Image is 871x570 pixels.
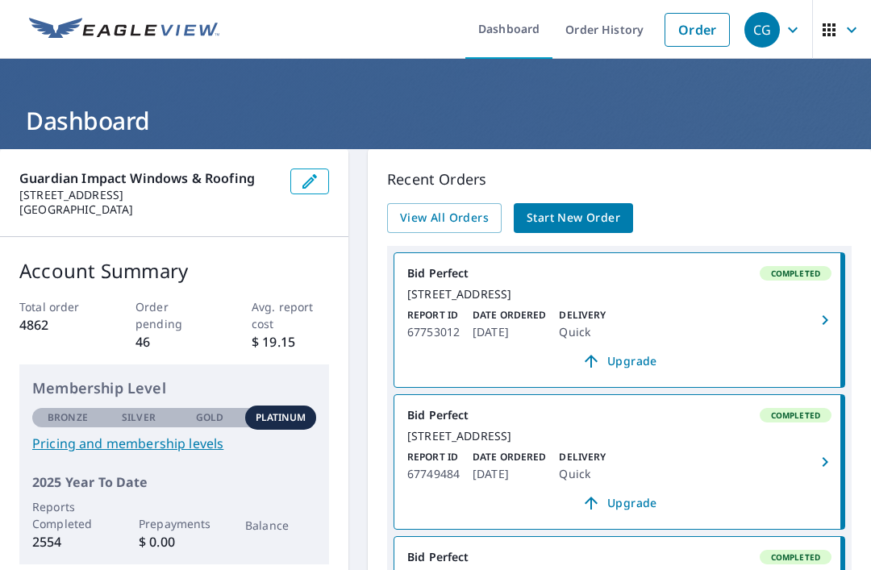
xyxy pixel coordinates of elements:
[761,551,830,563] span: Completed
[559,308,606,322] p: Delivery
[32,498,103,532] p: Reports Completed
[559,464,606,484] p: Quick
[407,450,460,464] p: Report ID
[122,410,156,425] p: Silver
[527,208,620,228] span: Start New Order
[473,322,546,342] p: [DATE]
[407,429,831,443] div: [STREET_ADDRESS]
[139,515,210,532] p: Prepayments
[417,493,822,513] span: Upgrade
[32,434,316,453] a: Pricing and membership levels
[252,298,329,332] p: Avg. report cost
[407,464,460,484] p: 67749484
[400,208,489,228] span: View All Orders
[417,352,822,371] span: Upgrade
[32,472,316,492] p: 2025 Year To Date
[744,12,780,48] div: CG
[665,13,730,47] a: Order
[135,332,213,352] p: 46
[29,18,219,42] img: EV Logo
[19,315,97,335] p: 4862
[394,253,844,387] a: Bid PerfectCompleted[STREET_ADDRESS]Report ID67753012Date Ordered[DATE]DeliveryQuickUpgrade
[19,298,97,315] p: Total order
[407,322,460,342] p: 67753012
[394,395,844,529] a: Bid PerfectCompleted[STREET_ADDRESS]Report ID67749484Date Ordered[DATE]DeliveryQuickUpgrade
[196,410,223,425] p: Gold
[407,308,460,322] p: Report ID
[245,517,316,534] p: Balance
[252,332,329,352] p: $ 19.15
[407,408,831,422] div: Bid Perfect
[407,287,831,302] div: [STREET_ADDRESS]
[761,268,830,279] span: Completed
[514,203,633,233] a: Start New Order
[407,550,831,564] div: Bid Perfect
[32,377,316,399] p: Membership Level
[387,169,852,190] p: Recent Orders
[407,348,831,374] a: Upgrade
[387,203,502,233] a: View All Orders
[135,298,213,332] p: Order pending
[19,104,852,137] h1: Dashboard
[473,450,546,464] p: Date Ordered
[256,410,306,425] p: Platinum
[19,188,277,202] p: [STREET_ADDRESS]
[473,464,546,484] p: [DATE]
[407,266,831,281] div: Bid Perfect
[559,322,606,342] p: Quick
[48,410,88,425] p: Bronze
[559,450,606,464] p: Delivery
[407,490,831,516] a: Upgrade
[19,169,277,188] p: Guardian Impact Windows & Roofing
[139,532,210,551] p: $ 0.00
[761,410,830,421] span: Completed
[19,256,329,285] p: Account Summary
[32,532,103,551] p: 2554
[19,202,277,217] p: [GEOGRAPHIC_DATA]
[473,308,546,322] p: Date Ordered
